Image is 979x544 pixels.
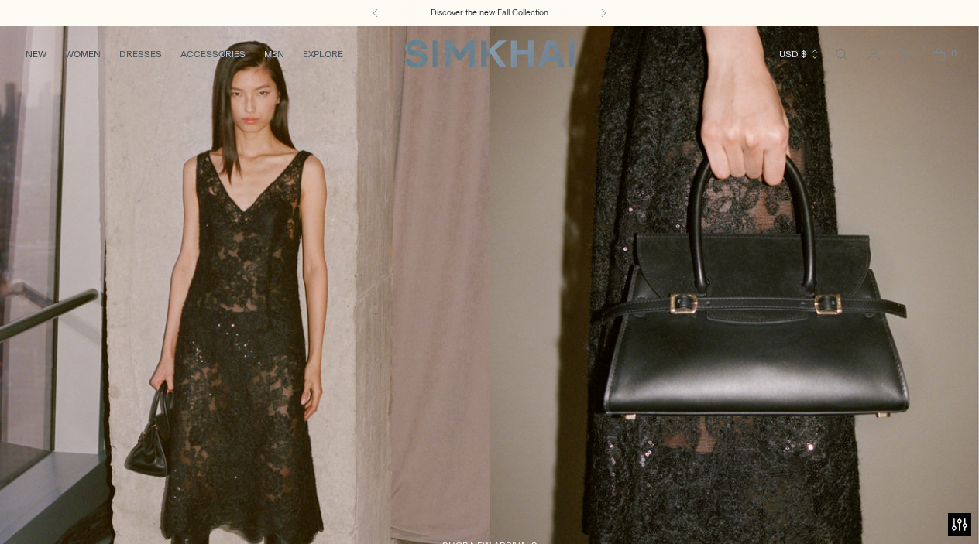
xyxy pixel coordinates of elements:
a: NEW [26,37,46,71]
a: MEN [264,37,284,71]
a: Wishlist [891,39,922,70]
a: ACCESSORIES [180,37,246,71]
button: USD $ [779,37,820,71]
a: DRESSES [119,37,162,71]
a: Open cart modal [923,39,954,70]
a: Go to the account page [858,39,889,70]
a: Open search modal [826,39,857,70]
a: WOMEN [65,37,101,71]
a: Discover the new Fall Collection [431,7,548,19]
a: SIMKHAI [404,39,575,69]
span: 0 [946,46,960,60]
a: EXPLORE [303,37,343,71]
